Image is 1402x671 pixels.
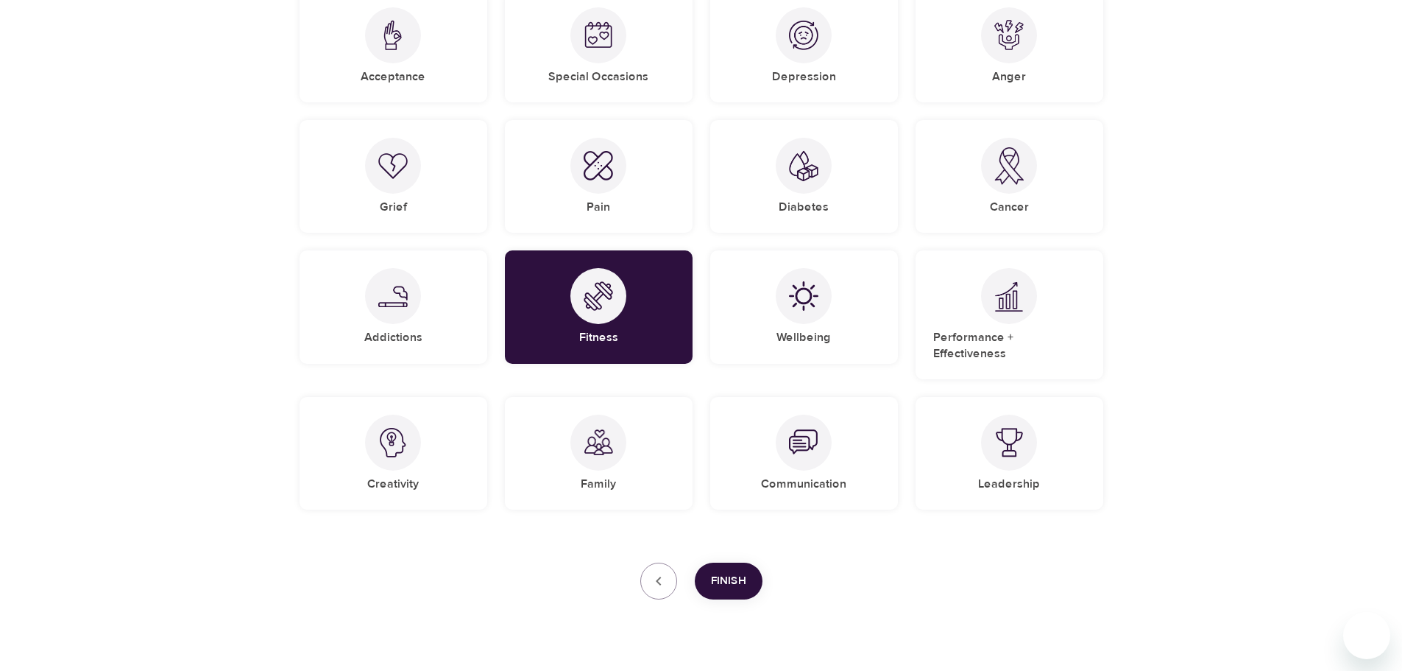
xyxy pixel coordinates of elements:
h5: Special Occasions [548,69,648,85]
span: Finish [711,572,746,591]
h5: Creativity [367,477,419,492]
h5: Depression [772,69,836,85]
h5: Diabetes [779,200,829,215]
div: LeadershipLeadership [916,397,1103,510]
h5: Family [581,477,616,492]
div: CommunicationCommunication [710,397,898,510]
div: CreativityCreativity [300,397,487,510]
img: Creativity [378,428,408,457]
img: Wellbeing [789,281,818,311]
img: Cancer [994,147,1024,185]
h5: Communication [761,477,846,492]
img: Grief [378,152,408,179]
div: Performance + EffectivenessPerformance + Effectiveness [916,250,1103,379]
img: Fitness [584,281,613,311]
div: FamilyFamily [505,397,693,510]
img: Depression [789,21,818,50]
img: Anger [994,20,1024,50]
h5: Pain [587,200,610,215]
div: WellbeingWellbeing [710,250,898,363]
div: PainPain [505,120,693,233]
div: CancerCancer [916,120,1103,233]
h5: Anger [992,69,1026,85]
img: Acceptance [378,20,408,50]
img: Diabetes [789,150,818,182]
img: Addictions [378,286,408,307]
h5: Wellbeing [776,330,831,345]
img: Leadership [994,428,1024,457]
h5: Performance + Effectiveness [933,330,1086,362]
h5: Fitness [579,330,618,345]
h5: Leadership [978,477,1040,492]
img: Special Occasions [584,21,613,50]
button: Finish [695,563,762,600]
img: Family [584,428,613,457]
div: GriefGrief [300,120,487,233]
div: AddictionsAddictions [300,250,487,363]
img: Communication [789,428,818,457]
h5: Grief [380,200,407,215]
h5: Addictions [364,330,422,345]
img: Performance + Effectiveness [994,281,1024,312]
h5: Acceptance [361,69,425,85]
iframe: Button to launch messaging window [1343,612,1390,659]
img: Pain [584,151,613,180]
div: DiabetesDiabetes [710,120,898,233]
h5: Cancer [990,200,1029,215]
div: FitnessFitness [505,250,693,363]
